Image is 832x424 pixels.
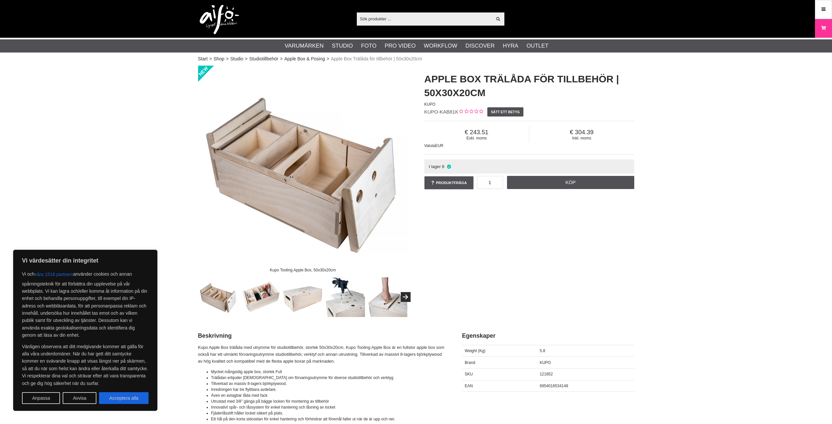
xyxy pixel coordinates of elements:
[211,381,446,387] li: Tillverkad av massiv 8-lagers björkplywood.
[507,176,634,189] a: Köp
[264,264,341,276] div: Kupo Tooling Apple Box, 50x30x20cm
[22,268,149,339] p: Vi och använder cookies och annan spårningsteknik för att förbättra din upplevelse på vår webbpla...
[526,42,548,50] a: Outlet
[35,268,73,280] button: våra 1516 partners
[198,277,238,317] img: Kupo Tooling Apple Box, 50x30x20cm
[385,42,416,50] a: Pro Video
[211,416,446,422] li: Ett hål på den korta sidosidan för enkel hantering och förhindrar att föremål faller ut när de är...
[22,257,149,265] p: Vi värdesätter din integritet
[487,107,524,117] a: Sätt ett betyg
[99,392,149,404] button: Acceptera alla
[198,55,208,62] a: Start
[198,332,446,340] h2: Beskrivning
[332,42,353,50] a: Studio
[357,14,492,24] input: Sök produkter ...
[209,55,212,62] span: >
[22,343,149,387] p: Vänligen observera att ditt medgivande kommer att gälla för alla våra underdomäner. När du har ge...
[529,129,634,136] span: 304.39
[211,410,446,416] li: Fjäderlåsstift håller locket säkert på plats.
[540,349,545,353] span: 5.8
[465,384,473,388] span: EAN
[424,176,474,189] a: Produktfråga
[331,55,422,62] span: Apple Box Trälåda för tillbehör | 50x30x20cm
[424,42,457,50] a: Workflow
[327,55,329,62] span: >
[280,55,283,62] span: >
[198,66,408,276] img: Kupo Tooling Apple Box, 50x30x20cm
[424,136,529,140] span: Exkl. moms
[529,136,634,140] span: Inkl. moms
[465,349,485,353] span: Weight (Kg)
[540,360,551,365] span: KUPO
[458,109,483,116] div: Kundbetyg: 0
[226,55,229,62] span: >
[465,360,475,365] span: Brand
[325,277,365,317] img: 3/8" thread female equipped on either cover
[540,384,568,388] span: 6954016534148
[424,109,458,115] span: KUPO-KAB81K
[424,143,435,148] span: Valuta
[285,42,324,50] a: Varumärken
[540,372,553,376] span: 121852
[435,143,443,148] span: EUR
[284,55,325,62] a: Apple Box & Posing
[401,292,411,302] button: Next
[503,42,518,50] a: Hyra
[230,55,243,62] a: Studio
[211,375,446,381] li: Trälådan erbjuder [DEMOGRAPHIC_DATA] om förvaringsutrymme för diverse studiotillbehör och verktyg
[211,392,446,398] li: Även en avtagbar låda med fack
[429,164,441,169] span: I lager
[249,55,278,62] a: Studiotillbehör
[241,277,280,317] img: Maximum to double interior organized boxes
[442,164,444,169] span: 8
[211,404,446,410] li: Innovativt spår- och låssystem för enkel hantering och låsning av locket
[211,387,446,392] li: Inredningen har tre flyttbara avdelare.
[465,372,473,376] span: SKU
[465,42,495,50] a: Discover
[283,277,323,317] img: Standard full size apple box dimension
[22,392,60,404] button: Anpassa
[361,42,376,50] a: Foto
[13,250,157,411] div: Vi värdesätter din integritet
[368,277,407,317] img: Innovative track and locking latch system
[424,102,436,107] span: KUPO
[63,392,96,404] button: Avvisa
[198,344,446,365] p: Kupo Apple Box trälåda med utrymme för studiotillbehör, storlek 50x30x20cm. Kupo Tooling Apple Bo...
[211,369,446,375] li: Mycket mångsidig apple box, storlek Full
[200,5,239,34] img: logo.png
[213,55,224,62] a: Shop
[424,129,529,136] span: 243.51
[446,164,452,169] i: I lager
[211,398,446,404] li: Utrustad med 3/8" gänga på bägge locken för montering av tillbehör
[424,72,634,100] h1: Apple Box Trälåda för tillbehör | 50x30x20cm
[245,55,248,62] span: >
[462,332,634,340] h2: Egenskaper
